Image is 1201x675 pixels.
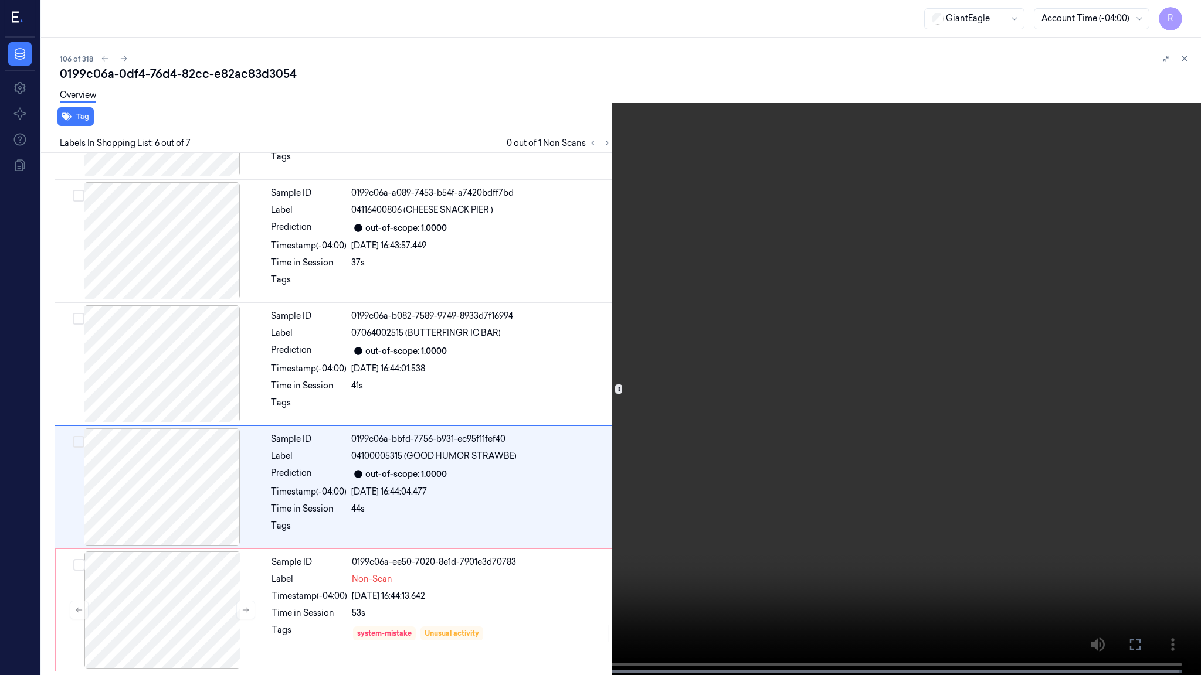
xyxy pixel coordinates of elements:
div: 41s [351,380,612,392]
div: Prediction [271,344,347,358]
div: out-of-scope: 1.0000 [365,222,447,234]
div: 53s [352,607,611,619]
div: Sample ID [271,433,347,445]
div: 0199c06a-b082-7589-9749-8933d7f16994 [351,310,612,322]
div: 0199c06a-0df4-76d4-82cc-e82ac83d3054 [60,66,1192,82]
button: Select row [73,190,84,202]
div: Prediction [271,467,347,481]
div: Unusual activity [425,628,479,639]
div: [DATE] 16:44:04.477 [351,486,612,498]
div: [DATE] 16:43:57.449 [351,240,612,252]
div: 37s [351,257,612,269]
div: Tags [271,274,347,292]
div: Tags [271,151,347,169]
div: Label [272,573,347,585]
div: Timestamp (-04:00) [271,486,347,498]
div: Timestamp (-04:00) [271,240,347,252]
div: Tags [271,520,347,538]
div: out-of-scope: 1.0000 [365,468,447,480]
button: Select row [73,436,84,448]
div: Sample ID [272,556,347,568]
div: Tags [272,624,347,643]
button: Tag [57,107,94,126]
button: Select row [73,559,85,571]
a: Overview [60,89,96,103]
div: 44s [351,503,612,515]
div: system-mistake [357,628,412,639]
span: 106 of 318 [60,54,93,64]
div: Time in Session [271,380,347,392]
div: Time in Session [272,607,347,619]
button: R [1159,7,1182,30]
button: Select row [73,313,84,325]
div: [DATE] 16:44:01.538 [351,363,612,375]
span: 07064002515 (BUTTERFINGR IC BAR) [351,327,501,339]
div: out-of-scope: 1.0000 [365,345,447,357]
span: Labels In Shopping List: 6 out of 7 [60,137,191,149]
div: Tags [271,397,347,415]
div: Time in Session [271,503,347,515]
span: 04116400806 (CHEESE SNACK PIER ) [351,204,493,216]
div: Time in Session [271,257,347,269]
div: [DATE] 16:44:13.642 [352,590,611,602]
div: 0199c06a-a089-7453-b54f-a7420bdff7bd [351,187,612,199]
div: Sample ID [271,310,347,322]
div: Timestamp (-04:00) [272,590,347,602]
div: Label [271,327,347,339]
span: 04100005315 (GOOD HUMOR STRAWBE) [351,450,517,462]
div: 0199c06a-bbfd-7756-b931-ec95f11fef40 [351,433,612,445]
div: Timestamp (-04:00) [271,363,347,375]
div: Label [271,204,347,216]
div: Label [271,450,347,462]
div: 0199c06a-ee50-7020-8e1d-7901e3d70783 [352,556,611,568]
div: Prediction [271,221,347,235]
span: 0 out of 1 Non Scans [507,136,614,150]
div: Sample ID [271,187,347,199]
span: Non-Scan [352,573,392,585]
